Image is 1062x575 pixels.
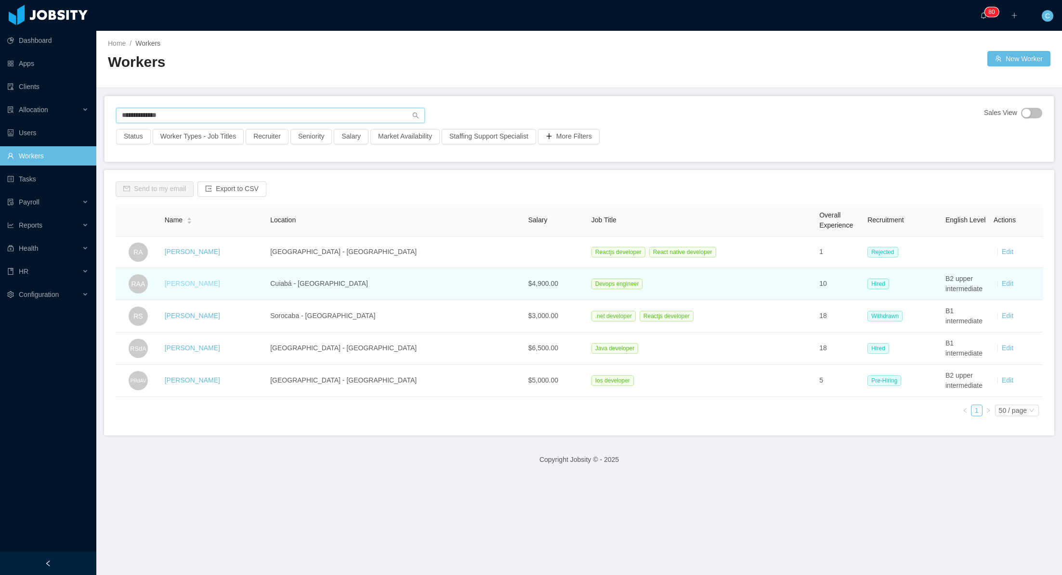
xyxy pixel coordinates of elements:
[130,39,131,47] span: /
[983,405,994,416] li: Next Page
[442,129,536,144] button: Staffing Support Specialist
[867,312,906,319] a: Withdrawn
[867,375,901,386] span: Pre-Hiring
[962,408,968,413] i: icon: left
[942,365,990,397] td: B2 upper intermediate
[7,106,14,113] i: icon: solution
[867,376,905,384] a: Pre-Hiring
[992,7,995,17] p: 0
[19,244,38,252] span: Health
[815,268,864,300] td: 10
[819,211,853,229] span: Overall Experience
[19,221,42,229] span: Reports
[985,408,991,413] i: icon: right
[1002,248,1013,256] a: Edit
[153,129,244,144] button: Worker Types - Job Titles
[980,12,987,19] i: icon: bell
[591,343,638,354] span: Java developer
[165,248,220,256] a: [PERSON_NAME]
[640,311,694,321] span: Reactjs developer
[867,311,903,321] span: Withdrawn
[266,237,524,268] td: [GEOGRAPHIC_DATA] - [GEOGRAPHIC_DATA]
[942,268,990,300] td: B2 upper intermediate
[987,51,1050,66] button: icon: usergroup-addNew Worker
[528,280,558,287] span: $4,900.00
[815,365,864,397] td: 5
[7,54,89,73] a: icon: appstoreApps
[130,339,146,357] span: RSdA
[942,300,990,332] td: B1 intermediate
[334,129,368,144] button: Salary
[984,108,1017,118] span: Sales View
[999,405,1027,416] div: 50 / page
[7,245,14,252] i: icon: medicine-box
[266,332,524,365] td: [GEOGRAPHIC_DATA] - [GEOGRAPHIC_DATA]
[815,300,864,332] td: 18
[867,216,904,224] span: Recruitment
[370,129,440,144] button: Market Availability
[528,216,548,224] span: Salary
[131,373,146,387] span: PRdAV
[290,129,332,144] button: Seniority
[942,332,990,365] td: B1 intermediate
[971,405,982,416] a: 1
[591,311,636,321] span: .net developer
[815,332,864,365] td: 18
[1011,12,1018,19] i: icon: plus
[412,112,419,119] i: icon: search
[528,312,558,319] span: $3,000.00
[270,216,296,224] span: Location
[96,443,1062,476] footer: Copyright Jobsity © - 2025
[867,343,889,354] span: Hired
[7,222,14,229] i: icon: line-chart
[867,248,902,256] a: Rejected
[165,376,220,384] a: [PERSON_NAME]
[984,7,998,17] sup: 80
[649,247,716,257] span: React native developer
[815,237,864,268] td: 1
[266,300,524,332] td: Sorocaba - [GEOGRAPHIC_DATA]
[108,52,579,72] h2: Workers
[867,279,889,289] span: Hired
[7,268,14,275] i: icon: book
[165,215,183,225] span: Name
[135,39,160,47] span: Workers
[988,7,992,17] p: 8
[1002,312,1013,319] a: Edit
[867,280,893,287] a: Hired
[133,243,143,262] span: RA
[187,220,192,223] i: icon: caret-down
[246,129,288,144] button: Recruiter
[7,291,14,298] i: icon: setting
[133,307,143,326] span: RS
[7,199,14,205] i: icon: file-protect
[1002,376,1013,384] a: Edit
[538,129,600,144] button: icon: plusMore Filters
[591,279,643,289] span: Devops engineer
[1002,344,1013,352] a: Edit
[19,291,59,298] span: Configuration
[1045,10,1050,22] span: C
[7,31,89,50] a: icon: pie-chartDashboard
[116,129,151,144] button: Status
[19,106,48,114] span: Allocation
[7,77,89,96] a: icon: auditClients
[165,344,220,352] a: [PERSON_NAME]
[19,268,28,275] span: HR
[187,217,192,219] i: icon: caret-up
[131,274,145,294] span: RAA
[266,365,524,397] td: [GEOGRAPHIC_DATA] - [GEOGRAPHIC_DATA]
[165,280,220,287] a: [PERSON_NAME]
[7,169,89,189] a: icon: profileTasks
[591,216,616,224] span: Job Title
[971,405,983,416] li: 1
[528,344,558,352] span: $6,500.00
[165,312,220,319] a: [PERSON_NAME]
[7,146,89,166] a: icon: userWorkers
[266,268,524,300] td: Cuiabá - [GEOGRAPHIC_DATA]
[959,405,971,416] li: Previous Page
[591,247,645,257] span: Reactjs developer
[1002,280,1013,287] a: Edit
[867,247,898,257] span: Rejected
